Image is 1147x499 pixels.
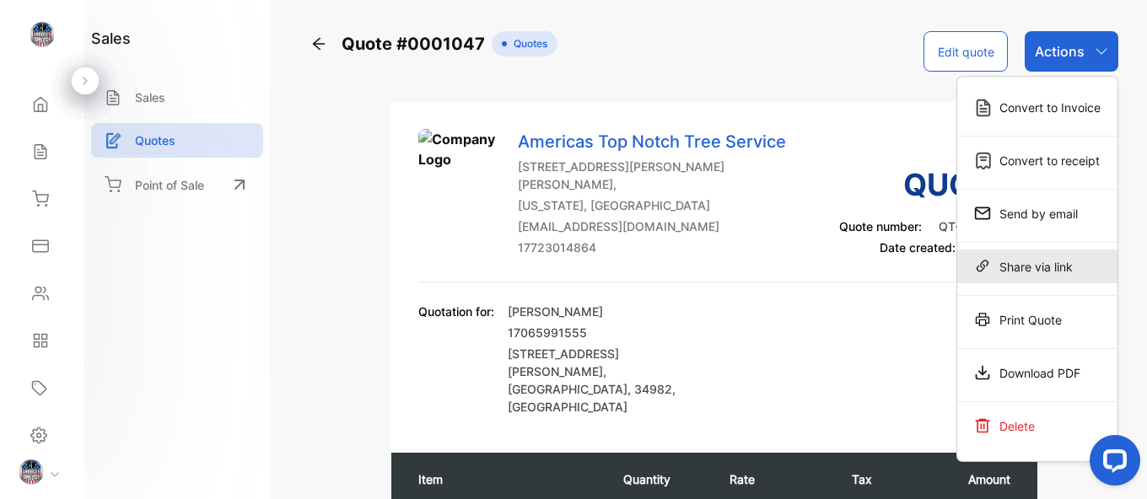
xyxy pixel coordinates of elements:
img: profile [19,459,44,485]
p: Actions [1035,41,1085,62]
p: Americas Top Notch Tree Service [518,129,812,154]
button: Edit quote [924,31,1008,72]
a: Point of Sale [91,166,263,203]
p: Item [418,470,590,488]
p: Quote number: [839,217,1010,235]
div: Share via link [957,249,1117,283]
img: logo [30,22,55,47]
span: [STREET_ADDRESS][PERSON_NAME] [508,346,619,378]
span: , 34982 [627,382,672,396]
p: [EMAIL_ADDRESS][DOMAIN_NAME] [518,217,812,235]
p: Amount [923,470,1010,488]
p: [PERSON_NAME] [508,303,702,320]
div: Convert to Invoice [957,90,1117,124]
p: 17065991555 [508,324,702,341]
div: Delete [957,409,1117,443]
a: Quotes [91,123,263,158]
div: Download PDF [957,356,1117,389]
h3: Quote [839,162,1010,207]
span: Quotes [507,36,547,51]
p: Date created: [839,239,1010,256]
p: 17723014864 [518,239,812,256]
p: Tax [852,470,889,488]
p: Quotes [135,131,175,149]
button: Actions [1025,31,1118,72]
p: [STREET_ADDRESS][PERSON_NAME][PERSON_NAME], [518,158,812,193]
a: Sales [91,80,263,115]
div: Print Quote [957,303,1117,336]
span: Quote #0001047 [342,31,492,56]
p: Sales [135,89,165,106]
span: QT-0001047 [939,219,1010,233]
p: Rate [730,470,818,488]
div: Send by email [957,196,1117,230]
p: Point of Sale [135,176,204,194]
h1: sales [91,27,131,50]
p: Quotation for: [418,303,494,320]
p: [US_STATE], [GEOGRAPHIC_DATA] [518,196,812,214]
p: Quantity [623,470,696,488]
div: Convert to receipt [957,143,1117,177]
img: Company Logo [418,129,503,213]
iframe: LiveChat chat widget [1076,428,1147,499]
